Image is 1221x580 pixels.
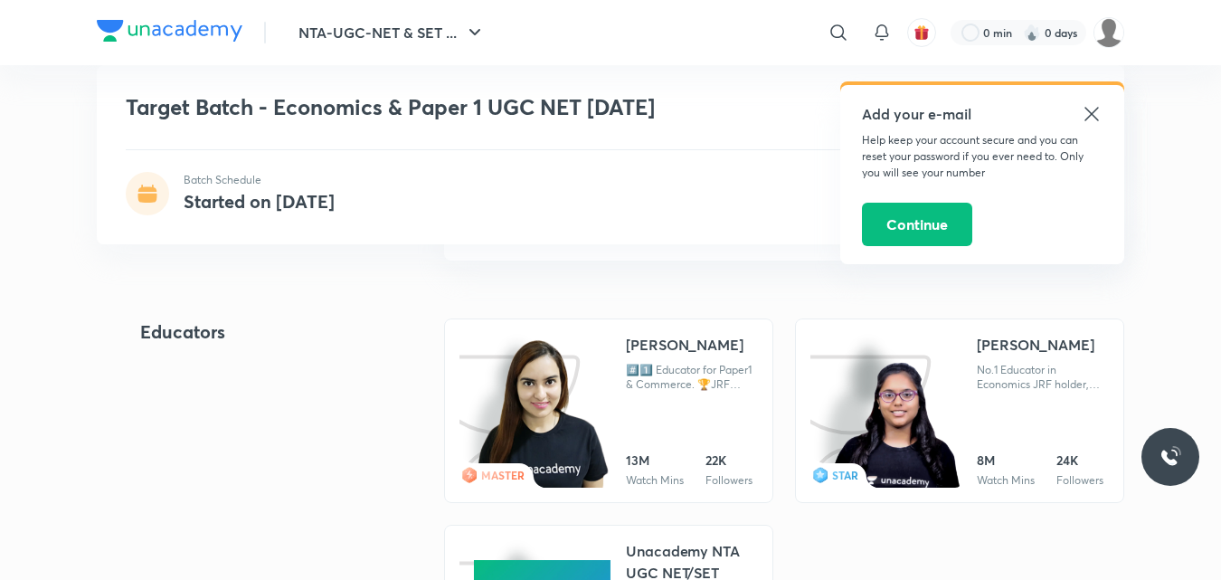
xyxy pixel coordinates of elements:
[825,361,961,490] img: educator
[1056,473,1103,488] div: Followers
[862,103,1103,125] h5: Add your e-mail
[288,14,497,51] button: NTA-UGC-NET & SET ...
[1023,24,1041,42] img: streak
[626,334,743,356] div: [PERSON_NAME]
[481,468,525,482] span: MASTER
[913,24,930,41] img: avatar
[1093,17,1124,48] img: renuka
[184,189,335,214] h4: Started on [DATE]
[832,468,858,482] span: STAR
[626,452,684,470] div: 13M
[626,473,684,488] div: Watch Mins
[97,20,242,46] a: Company Logo
[474,338,610,490] img: educator
[184,172,335,188] p: Batch Schedule
[862,203,972,246] button: Continue
[140,319,386,346] h4: Educators
[444,319,773,503] a: iconeducatorMASTER[PERSON_NAME]#️⃣1️⃣ Educator for Paper1 & Commerce. 🏆JRF Qualified in Commerce....
[126,94,834,120] h1: Target Batch - Economics & Paper 1 UGC NET [DATE]
[810,334,945,488] img: icon
[977,334,1094,356] div: [PERSON_NAME]
[705,452,752,470] div: 22K
[977,473,1035,488] div: Watch Mins
[977,452,1035,470] div: 8M
[705,473,752,488] div: Followers
[459,334,594,488] img: icon
[97,20,242,42] img: Company Logo
[1056,452,1103,470] div: 24K
[626,363,758,392] div: #️⃣1️⃣ Educator for Paper1 & Commerce. 🏆JRF Qualified in Commerce. 🎓CA Finalist
[907,18,936,47] button: avatar
[1159,446,1181,468] img: ttu
[795,319,1124,503] a: iconeducatorSTAR[PERSON_NAME]No.1 Educator in Economics JRF holder, Assistant Professor in [PERSO...
[862,132,1103,181] p: Help keep your account secure and you can reset your password if you ever need to. Only you will ...
[977,363,1109,392] div: No.1 Educator in Economics JRF holder, Assistant Professor in [PERSON_NAME] in NET for Economics....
